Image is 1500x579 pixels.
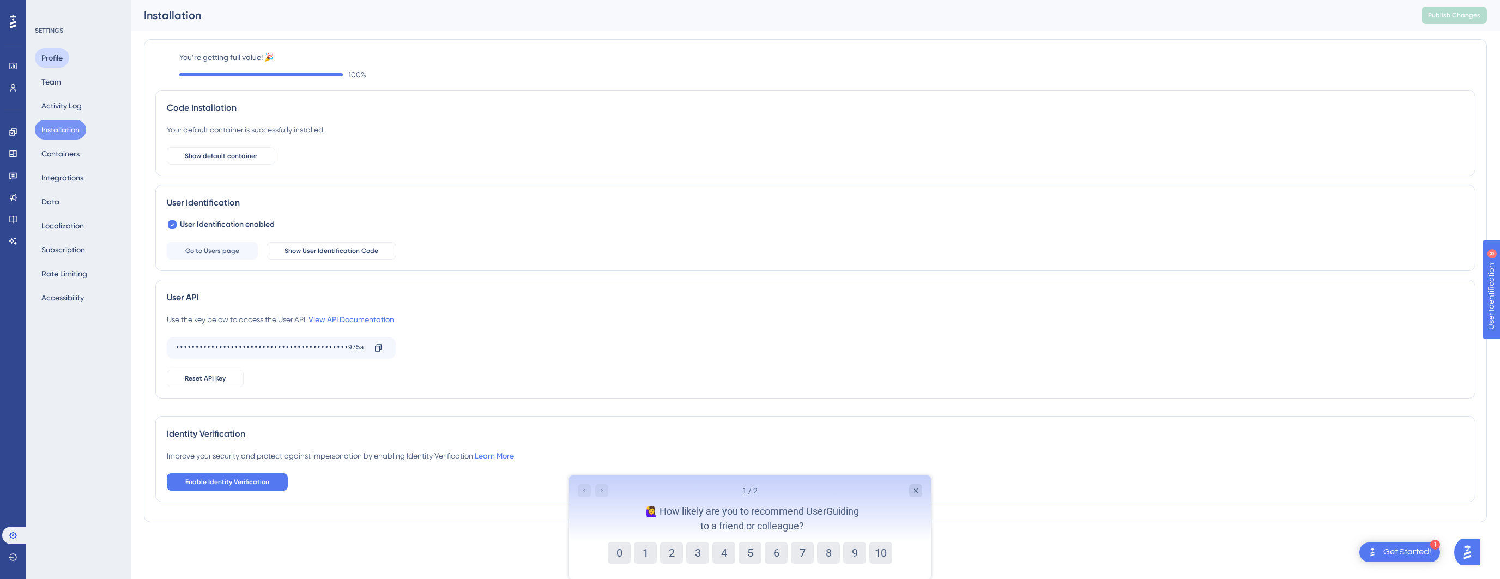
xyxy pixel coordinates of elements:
span: Reset API Key [185,374,226,383]
div: Identity Verification [167,427,1464,441]
span: Show default container [185,152,257,160]
button: Reset API Key [167,370,244,387]
div: SETTINGS [35,26,123,35]
button: Accessibility [35,288,90,307]
span: User Identification [9,3,76,16]
div: Open Get Started! checklist, remaining modules: 1 [1359,542,1440,562]
img: launcher-image-alternative-text [1366,546,1379,559]
div: User API [167,291,1464,304]
iframe: To enrich screen reader interactions, please activate Accessibility in Grammarly extension settings [569,475,931,579]
button: Subscription [35,240,92,260]
div: Get Started! [1383,546,1431,558]
div: 8 [83,5,87,14]
span: Enable Identity Verification [185,478,269,486]
div: Use the key below to access the User API. [167,313,394,326]
span: Publish Changes [1428,11,1480,20]
button: Containers [35,144,86,164]
button: Publish Changes [1422,7,1487,24]
div: Installation [144,8,1394,23]
div: 1 [1430,540,1440,550]
button: Show default container [167,147,275,165]
div: Code Installation [167,101,1464,114]
button: Show User Identification Code [267,242,396,260]
div: Your default container is successfully installed. [167,123,325,136]
button: Team [35,72,68,92]
a: View API Documentation [309,315,394,324]
span: User Identification enabled [180,218,275,231]
a: Learn More [475,451,514,460]
iframe: UserGuiding AI Assistant Launcher [1454,536,1487,569]
button: Go to Users page [167,242,258,260]
button: Rate Limiting [35,264,94,284]
button: Integrations [35,168,90,188]
div: User Identification [167,196,1464,209]
div: Improve your security and protect against impersonation by enabling Identity Verification. [167,449,514,462]
button: Installation [35,120,86,140]
span: 100 % [348,68,366,81]
button: Activity Log [35,96,88,116]
button: Enable Identity Verification [167,473,288,491]
label: You’re getting full value! 🎉 [179,51,1475,64]
button: Localization [35,216,90,236]
button: Profile [35,48,69,68]
span: Go to Users page [185,246,239,255]
button: Data [35,192,66,212]
span: Show User Identification Code [285,246,378,255]
div: ••••••••••••••••••••••••••••••••••••••••••••975a [176,339,365,357]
